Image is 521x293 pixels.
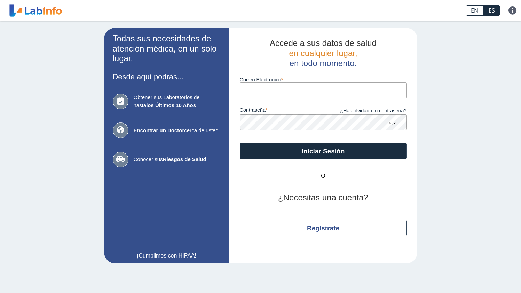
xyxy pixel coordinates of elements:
a: EN [466,5,483,16]
span: Conocer sus [134,156,221,164]
button: Regístrate [240,220,407,236]
b: Encontrar un Doctor [134,127,184,133]
label: contraseña [240,107,323,115]
a: ¿Has olvidado tu contraseña? [323,107,407,115]
span: Obtener sus Laboratorios de hasta [134,94,221,109]
span: cerca de usted [134,127,221,135]
a: ¡Cumplimos con HIPAA! [113,252,221,260]
h3: Desde aquí podrás... [113,72,221,81]
b: los Últimos 10 Años [146,102,196,108]
h2: Todas sus necesidades de atención médica, en un solo lugar. [113,34,221,64]
a: ES [483,5,500,16]
span: Accede a sus datos de salud [270,38,377,48]
button: Iniciar Sesión [240,143,407,159]
label: Correo Electronico [240,77,407,82]
b: Riesgos de Salud [163,156,206,162]
span: O [302,172,344,180]
span: en todo momento. [290,58,357,68]
span: en cualquier lugar, [289,48,357,58]
h2: ¿Necesitas una cuenta? [240,193,407,203]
